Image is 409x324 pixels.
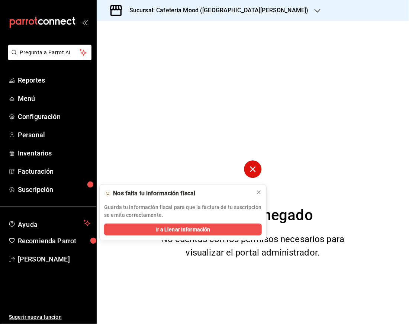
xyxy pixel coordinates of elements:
[18,75,90,85] span: Reportes
[18,130,90,140] span: Personal
[18,93,90,103] span: Menú
[18,236,90,246] span: Recomienda Parrot
[104,224,262,235] button: Ir a Llenar Información
[152,232,354,259] div: No cuentas con los permisos necesarios para visualizar el portal administrador.
[18,112,90,122] span: Configuración
[18,185,90,195] span: Suscripción
[18,254,90,264] span: [PERSON_NAME]
[18,148,90,158] span: Inventarios
[18,166,90,176] span: Facturación
[5,54,91,62] a: Pregunta a Parrot AI
[8,45,91,60] button: Pregunta a Parrot AI
[156,226,210,234] span: Ir a Llenar Información
[104,189,250,198] div: 🫥 Nos falta tu información fiscal
[123,6,309,15] h3: Sucursal: Cafeteria Mood ([GEOGRAPHIC_DATA][PERSON_NAME])
[18,219,81,228] span: Ayuda
[82,19,88,25] button: open_drawer_menu
[104,203,262,219] p: Guarda tu información fiscal para que la factura de tu suscripción se emita correctamente.
[9,313,90,321] span: Sugerir nueva función
[20,49,80,57] span: Pregunta a Parrot AI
